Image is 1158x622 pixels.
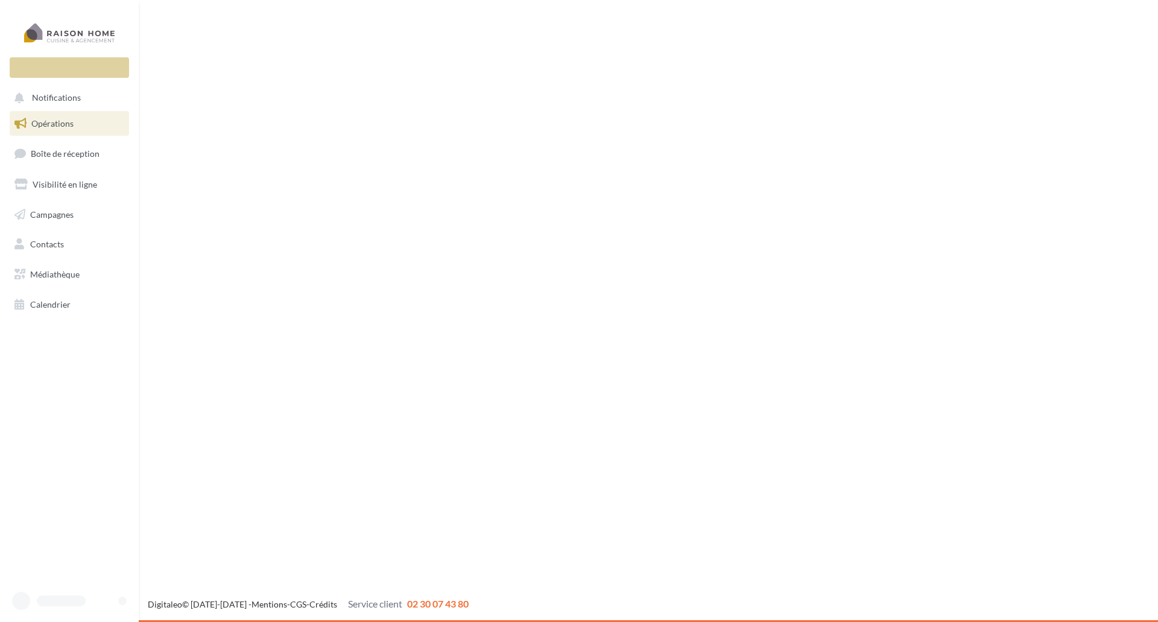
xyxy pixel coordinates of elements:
[32,93,81,103] span: Notifications
[7,111,131,136] a: Opérations
[148,599,469,609] span: © [DATE]-[DATE] - - -
[7,262,131,287] a: Médiathèque
[30,299,71,309] span: Calendrier
[148,599,182,609] a: Digitaleo
[252,599,287,609] a: Mentions
[309,599,337,609] a: Crédits
[407,598,469,609] span: 02 30 07 43 80
[348,598,402,609] span: Service client
[7,172,131,197] a: Visibilité en ligne
[7,202,131,227] a: Campagnes
[290,599,306,609] a: CGS
[33,179,97,189] span: Visibilité en ligne
[30,239,64,249] span: Contacts
[31,148,100,159] span: Boîte de réception
[30,209,74,219] span: Campagnes
[7,232,131,257] a: Contacts
[30,269,80,279] span: Médiathèque
[7,141,131,167] a: Boîte de réception
[10,57,129,78] div: Nouvelle campagne
[31,118,74,129] span: Opérations
[7,292,131,317] a: Calendrier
